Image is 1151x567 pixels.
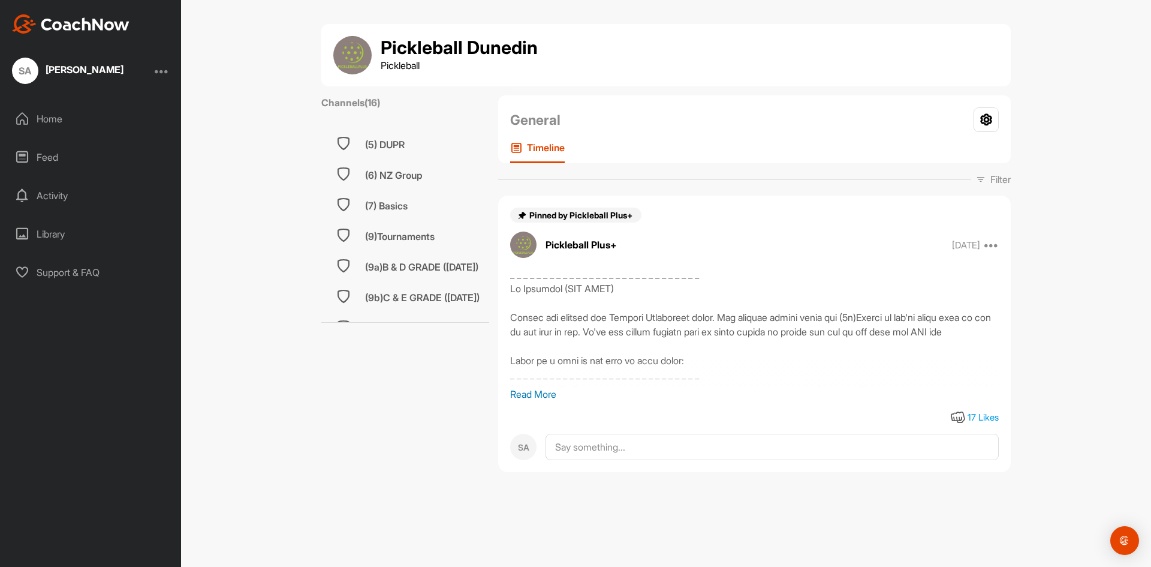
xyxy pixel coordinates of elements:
[968,411,999,425] div: 17 Likes
[510,267,999,387] div: _ _ _ _ _ _ _ _ _ _ _ _ _ _ _ _ _ _ _ _ _ _ _ _ _ _ _ _ _ Lo Ipsumdol (SIT AMET) Consec adi elits...
[546,238,617,252] p: Pickleball Plus+
[46,65,123,74] div: [PERSON_NAME]
[12,14,129,34] img: CoachNow
[952,239,980,251] p: [DATE]
[7,142,176,172] div: Feed
[365,168,423,182] div: (6) NZ Group
[381,38,538,58] h1: Pickleball Dunedin
[7,181,176,211] div: Activity
[12,58,38,84] div: SA
[510,110,561,130] h2: General
[527,142,565,154] p: Timeline
[381,58,538,73] p: Pickleball
[517,211,527,220] img: pin
[7,257,176,287] div: Support & FAQ
[365,229,435,244] div: (9)Tournaments
[510,434,537,460] div: SA
[365,321,491,335] div: (9c)B/C/D/E GRADE ([DATE])
[365,137,405,152] div: (5) DUPR
[321,95,380,110] label: Channels ( 16 )
[510,232,537,258] img: avatar
[365,290,480,305] div: (9b)C & E GRADE ([DATE])
[7,219,176,249] div: Library
[990,172,1011,187] p: Filter
[333,36,372,74] img: group
[7,104,176,134] div: Home
[529,210,634,220] span: Pinned by Pickleball Plus+
[1110,526,1139,555] div: Open Intercom Messenger
[365,260,478,274] div: (9a)B & D GRADE ([DATE])
[365,199,408,213] div: (7) Basics
[510,387,999,401] p: Read More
